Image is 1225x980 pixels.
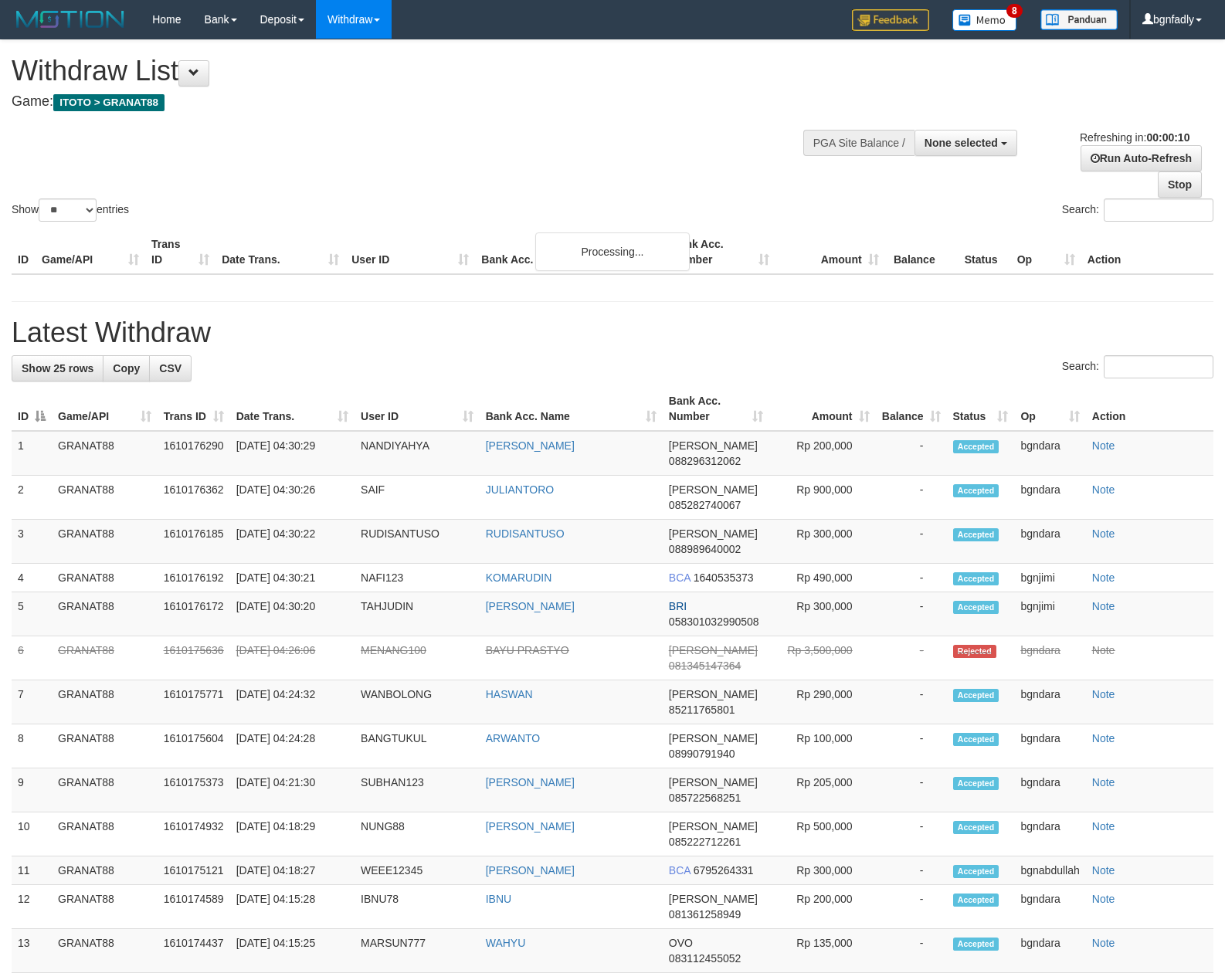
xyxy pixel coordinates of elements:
[669,704,735,716] span: Copy 85211765801 to clipboard
[1092,483,1115,496] a: Note
[52,885,158,929] td: GRANAT88
[1104,198,1213,222] input: Search:
[1014,431,1085,476] td: bgndara
[769,520,876,564] td: Rp 300,000
[355,636,480,680] td: MENANG100
[53,94,165,111] span: ITOTO > GRANAT88
[1092,571,1115,584] a: Note
[12,8,129,31] img: MOTION_logo.png
[12,387,52,431] th: ID: activate to sort column descending
[953,894,999,907] span: Accepted
[486,600,575,612] a: [PERSON_NAME]
[158,768,230,812] td: 1610175373
[230,476,355,520] td: [DATE] 04:30:26
[769,812,876,856] td: Rp 500,000
[669,893,758,905] span: [PERSON_NAME]
[669,455,741,467] span: Copy 088296312062 to clipboard
[230,885,355,929] td: [DATE] 04:15:28
[158,431,230,476] td: 1610176290
[230,520,355,564] td: [DATE] 04:30:22
[769,592,876,636] td: Rp 300,000
[1062,355,1213,378] label: Search:
[230,592,355,636] td: [DATE] 04:30:20
[486,732,541,744] a: ARWANTO
[12,355,103,381] a: Show 25 rows
[1092,937,1115,949] a: Note
[953,938,999,951] span: Accepted
[230,431,355,476] td: [DATE] 04:30:29
[769,680,876,724] td: Rp 290,000
[12,592,52,636] td: 5
[158,592,230,636] td: 1610176172
[1092,864,1115,877] a: Note
[12,56,801,86] h1: Withdraw List
[803,130,915,156] div: PGA Site Balance /
[669,688,758,700] span: [PERSON_NAME]
[345,230,475,274] th: User ID
[915,130,1017,156] button: None selected
[669,600,687,612] span: BRI
[876,431,947,476] td: -
[12,680,52,724] td: 7
[953,601,999,614] span: Accepted
[158,885,230,929] td: 1610174589
[669,732,758,744] span: [PERSON_NAME]
[876,520,947,564] td: -
[769,387,876,431] th: Amount: activate to sort column ascending
[953,572,999,585] span: Accepted
[158,636,230,680] td: 1610175636
[52,564,158,592] td: GRANAT88
[158,520,230,564] td: 1610176185
[158,680,230,724] td: 1610175771
[486,937,526,949] a: WAHYU
[953,733,999,746] span: Accepted
[486,483,554,496] a: JULIANTORO
[1092,527,1115,540] a: Note
[769,476,876,520] td: Rp 900,000
[669,792,741,804] span: Copy 085722568251 to clipboard
[876,724,947,768] td: -
[669,937,693,949] span: OVO
[158,724,230,768] td: 1610175604
[1146,131,1189,144] strong: 00:00:10
[876,856,947,885] td: -
[1014,564,1085,592] td: bgnjimi
[1092,688,1115,700] a: Note
[52,431,158,476] td: GRANAT88
[52,476,158,520] td: GRANAT88
[876,592,947,636] td: -
[953,777,999,790] span: Accepted
[52,636,158,680] td: GRANAT88
[12,812,52,856] td: 10
[230,812,355,856] td: [DATE] 04:18:29
[230,856,355,885] td: [DATE] 04:18:27
[769,724,876,768] td: Rp 100,000
[355,929,480,973] td: MARSUN777
[669,439,758,452] span: [PERSON_NAME]
[775,230,885,274] th: Amount
[230,564,355,592] td: [DATE] 04:30:21
[12,230,36,274] th: ID
[486,864,575,877] a: [PERSON_NAME]
[355,812,480,856] td: NUNG88
[475,230,665,274] th: Bank Acc. Name
[1081,145,1202,171] a: Run Auto-Refresh
[12,94,801,110] h4: Game:
[355,564,480,592] td: NAFI123
[355,724,480,768] td: BANGTUKUL
[1014,856,1085,885] td: bgnabdullah
[158,856,230,885] td: 1610175121
[1014,520,1085,564] td: bgndara
[669,952,741,965] span: Copy 083112455052 to clipboard
[669,571,691,584] span: BCA
[663,387,769,431] th: Bank Acc. Number: activate to sort column ascending
[486,776,575,788] a: [PERSON_NAME]
[480,387,663,431] th: Bank Acc. Name: activate to sort column ascending
[694,864,754,877] span: Copy 6795264331 to clipboard
[885,230,959,274] th: Balance
[52,856,158,885] td: GRANAT88
[1092,732,1115,744] a: Note
[953,528,999,541] span: Accepted
[1014,387,1085,431] th: Op: activate to sort column ascending
[486,688,533,700] a: HASWAN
